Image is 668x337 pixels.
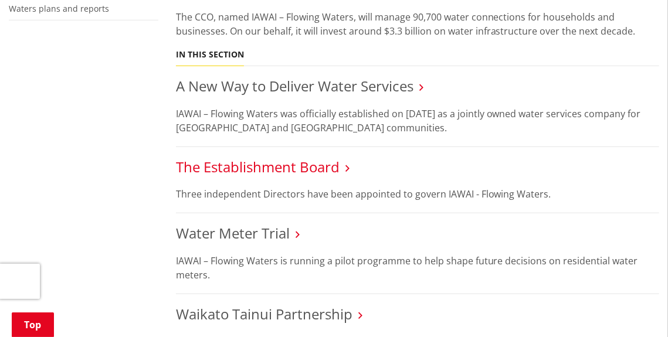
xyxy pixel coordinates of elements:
a: Waikato Tainui Partnership [176,304,352,324]
p: Three independent Directors have been appointed to govern IAWAI - Flowing Waters. [176,187,659,201]
a: A New Way to Deliver Water Services [176,76,413,96]
a: The Establishment Board [176,157,340,176]
p: IAWAI – Flowing Waters was officially established on [DATE] as a jointly owned water services com... [176,107,659,135]
h5: In this section [176,50,244,60]
a: Water Meter Trial [176,223,290,243]
p: The CCO, named IAWAI – Flowing Waters, will manage 90,700 water connections for households and bu... [176,10,659,38]
p: IAWAI – Flowing Waters is running a pilot programme to help shape future decisions on residential... [176,254,659,282]
iframe: Messenger Launcher [614,288,656,330]
a: Waters plans and reports [9,3,109,14]
a: Top [12,312,54,337]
